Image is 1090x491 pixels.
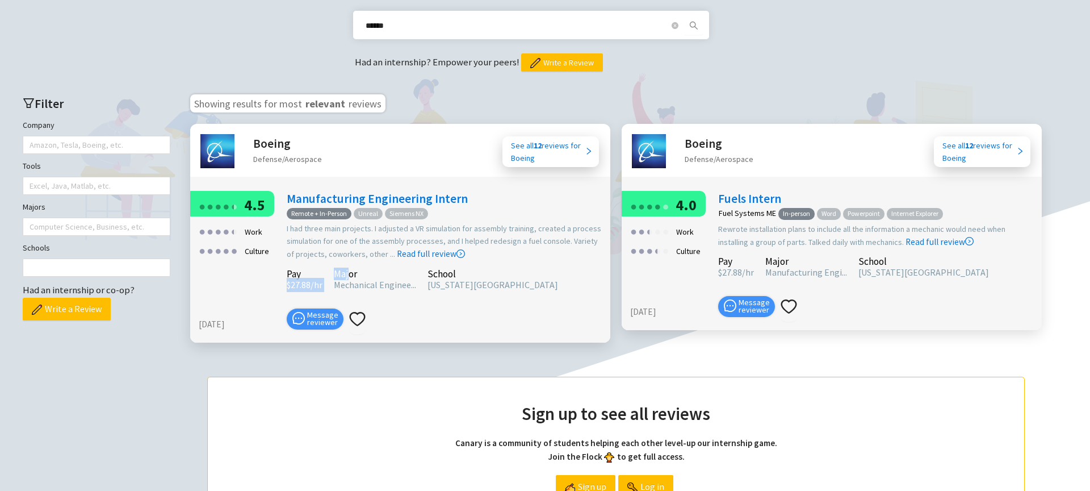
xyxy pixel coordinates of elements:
div: ● [662,222,669,240]
a: Read full review [905,180,974,247]
span: Had an internship? Empower your peers! [355,56,521,68]
div: [DATE] [199,318,281,331]
span: message [292,312,305,324]
span: Siemens NX [385,208,428,220]
span: /hr [311,279,322,290]
h2: Boeing [685,134,753,153]
span: $ [287,279,291,290]
span: Had an internship or co-op? [23,284,135,296]
span: close-circle [672,22,678,29]
span: right-circle [965,237,974,246]
div: Defense/Aerospace [253,153,322,165]
img: Boeing [200,134,234,168]
span: 27.88 [718,267,742,278]
label: Schools [23,242,50,254]
div: Work [673,222,697,242]
div: ● [646,242,653,259]
div: ● [230,222,234,240]
span: [US_STATE][GEOGRAPHIC_DATA] [427,279,558,290]
span: heart [781,298,797,315]
div: ● [630,242,637,259]
div: See all reviews for Boeing [942,139,1016,164]
div: ● [630,197,637,215]
a: Read full review [397,192,465,259]
span: 4.5 [244,195,265,214]
div: ● [223,197,229,215]
span: 4.0 [676,195,697,214]
span: Message reviewer [307,311,338,326]
div: I had three main projects. I adjusted a VR simulation for assembly training, created a process si... [287,222,605,261]
div: Culture [673,242,704,261]
div: See all reviews for Boeing [511,139,585,164]
div: Work [241,222,266,242]
span: message [724,299,736,312]
h2: Sign up to see all reviews [230,400,1001,427]
span: right [1016,147,1024,155]
span: /hr [742,267,754,278]
span: search [685,21,702,30]
a: Manufacturing Engineering Intern [287,191,468,206]
div: ● [646,197,653,215]
span: Manufacturing Engi... [765,267,847,278]
span: In-person [778,208,815,220]
img: bird_front.png [604,452,614,463]
input: Tools [30,179,32,193]
div: ● [230,197,234,215]
div: ● [215,242,221,259]
span: Write a Review [543,56,594,69]
div: ● [654,197,661,215]
div: ● [630,222,637,240]
div: School [427,270,558,278]
a: See all12reviews forBoeing [934,136,1030,167]
span: right [585,147,593,155]
div: ● [215,197,221,215]
div: ● [654,242,657,259]
span: [US_STATE][GEOGRAPHIC_DATA] [858,267,989,278]
div: [DATE] [630,305,712,319]
div: Culture [241,242,272,261]
a: See all12reviews forBoeing [502,136,599,167]
div: School [858,257,989,265]
div: ● [199,197,206,215]
h3: Showing results for most reviews [190,94,385,113]
div: ● [654,242,661,259]
div: ● [662,197,669,215]
div: Major [334,270,416,278]
h2: Boeing [253,134,322,153]
div: ● [199,242,206,259]
div: ● [207,197,213,215]
div: ● [215,222,221,240]
div: ● [207,242,213,259]
div: ● [230,197,237,215]
span: Remote + In-Person [287,208,351,220]
div: ● [646,222,653,240]
div: Defense/Aerospace [685,153,753,165]
div: ● [646,222,649,240]
span: Message reviewer [739,299,770,314]
span: Write a Review [45,302,102,316]
div: ● [638,242,645,259]
h2: Filter [23,94,170,113]
div: ● [207,222,213,240]
button: search [685,16,703,35]
span: heart [349,311,366,327]
img: pencil.png [32,305,42,315]
div: ● [199,222,206,240]
button: Write a Review [521,53,603,72]
a: Fuels Intern [718,191,781,206]
div: ● [230,222,237,240]
label: Tools [23,160,41,172]
div: ● [223,242,229,259]
b: 12 [534,140,542,151]
label: Company [23,119,54,131]
label: Majors [23,201,45,213]
span: 27.88 [287,279,311,290]
span: Internet Explorer [887,208,943,220]
h4: Canary is a community of students helping each other level-up our internship game. Join the Flock... [230,436,1001,464]
div: Major [765,257,847,265]
b: 12 [965,140,973,151]
span: right-circle [456,249,465,258]
div: Pay [287,270,322,278]
div: ● [223,222,229,240]
img: Boeing [632,134,666,168]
